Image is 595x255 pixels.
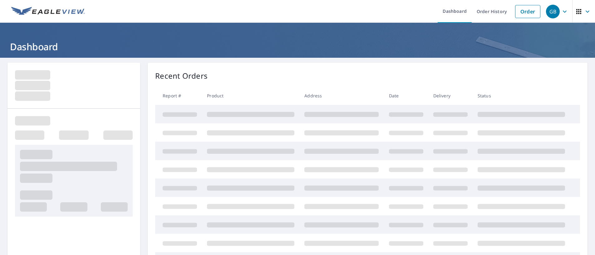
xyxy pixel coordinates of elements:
[546,5,560,18] div: GB
[155,70,208,81] p: Recent Orders
[428,86,473,105] th: Delivery
[7,40,588,53] h1: Dashboard
[202,86,299,105] th: Product
[299,86,384,105] th: Address
[155,86,202,105] th: Report #
[515,5,540,18] a: Order
[473,86,570,105] th: Status
[11,7,85,16] img: EV Logo
[384,86,428,105] th: Date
